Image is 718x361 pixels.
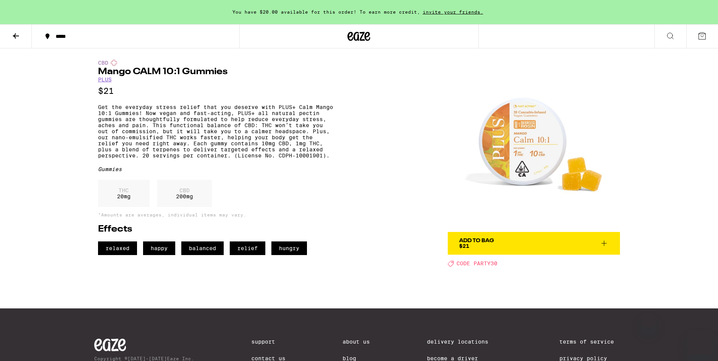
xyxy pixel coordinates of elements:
[230,241,265,255] span: relief
[448,60,620,232] img: PLUS - Mango CALM 10:1 Gummies
[157,180,212,207] div: 200 mg
[271,241,307,255] span: hungry
[98,180,150,207] div: 20 mg
[117,187,131,193] p: THC
[459,238,494,243] div: Add To Bag
[98,225,333,234] h2: Effects
[143,241,175,255] span: happy
[688,331,712,355] iframe: Button to launch messaging window
[98,166,333,172] div: Gummies
[251,339,285,345] a: Support
[181,241,224,255] span: balanced
[111,60,117,66] img: cbdColor.svg
[98,86,333,96] p: $21
[98,212,333,217] p: *Amounts are averages, individual items may vary.
[641,313,656,328] iframe: Close message
[98,241,137,255] span: relaxed
[98,67,333,76] h1: Mango CALM 10:1 Gummies
[176,187,193,193] p: CBD
[459,243,469,249] span: $21
[456,261,497,267] span: CODE PARTY30
[448,232,620,255] button: Add To Bag$21
[420,9,486,14] span: invite your friends.
[98,60,333,66] div: CBD
[98,76,112,82] a: PLUS
[98,104,333,159] p: Get the everyday stress relief that you deserve with PLUS+ Calm Mango 10:1 Gummies! Now vegan and...
[559,339,624,345] a: Terms of Service
[343,339,370,345] a: About Us
[427,339,502,345] a: Delivery Locations
[232,9,420,14] span: You have $20.00 available for this order! To earn more credit,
